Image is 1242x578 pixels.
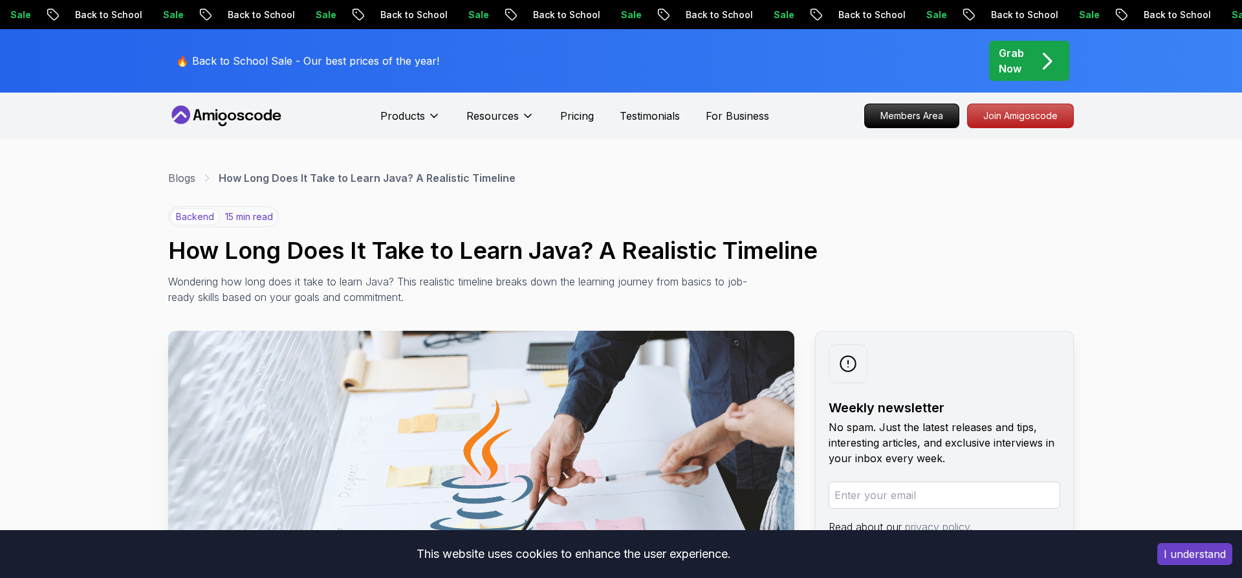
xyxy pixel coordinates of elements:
[894,8,935,21] p: Sale
[168,238,1074,263] h1: How Long Does It Take to Learn Java? A Realistic Timeline
[967,104,1074,128] a: Join Amigoscode
[43,8,131,21] p: Back to School
[10,540,1138,568] div: This website uses cookies to enhance the user experience.
[589,8,630,21] p: Sale
[283,8,325,21] p: Sale
[864,104,959,128] a: Members Area
[168,274,748,305] p: Wondering how long does it take to learn Java? This realistic timeline breaks down the learning j...
[195,8,283,21] p: Back to School
[380,108,425,124] p: Products
[219,170,516,186] p: How Long Does It Take to Learn Java? A Realistic Timeline
[741,8,783,21] p: Sale
[1157,543,1232,565] button: Accept cookies
[436,8,477,21] p: Sale
[1111,8,1199,21] p: Back to School
[968,104,1073,128] p: Join Amigoscode
[806,8,894,21] p: Back to School
[170,208,220,225] p: backend
[1047,8,1088,21] p: Sale
[560,108,594,124] a: Pricing
[466,108,519,124] p: Resources
[905,520,970,533] a: privacy policy
[501,8,589,21] p: Back to School
[959,8,1047,21] p: Back to School
[225,210,273,223] p: 15 min read
[620,108,680,124] a: Testimonials
[829,419,1060,466] p: No spam. Just the latest releases and tips, interesting articles, and exclusive interviews in you...
[176,53,439,69] p: 🔥 Back to School Sale - Our best prices of the year!
[829,399,1060,417] h2: Weekly newsletter
[1199,8,1241,21] p: Sale
[380,108,441,134] button: Products
[348,8,436,21] p: Back to School
[131,8,172,21] p: Sale
[829,482,1060,509] input: Enter your email
[706,108,769,124] a: For Business
[168,170,195,186] a: Blogs
[653,8,741,21] p: Back to School
[466,108,534,134] button: Resources
[999,45,1024,76] p: Grab Now
[829,519,1060,535] p: Read about our .
[865,104,959,128] p: Members Area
